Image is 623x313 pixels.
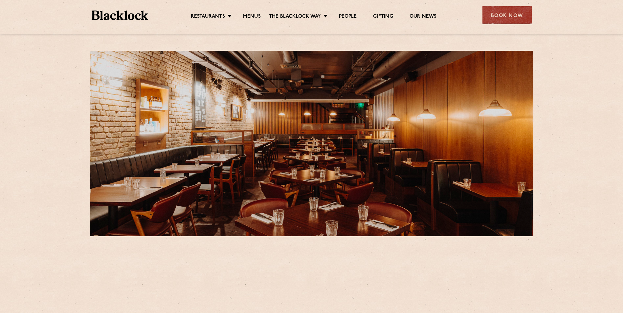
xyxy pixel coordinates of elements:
[191,13,225,21] a: Restaurants
[339,13,357,21] a: People
[92,10,148,20] img: BL_Textured_Logo-footer-cropped.svg
[243,13,261,21] a: Menus
[410,13,437,21] a: Our News
[482,6,532,24] div: Book Now
[373,13,393,21] a: Gifting
[269,13,321,21] a: The Blacklock Way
